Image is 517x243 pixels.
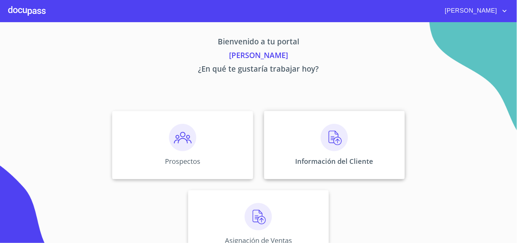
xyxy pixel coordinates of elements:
[321,124,348,151] img: carga.png
[169,124,196,151] img: prospectos.png
[295,157,374,166] p: Información del Cliente
[49,36,469,49] p: Bienvenido a tu portal
[440,5,501,16] span: [PERSON_NAME]
[440,5,509,16] button: account of current user
[165,157,200,166] p: Prospectos
[245,203,272,230] img: carga.png
[49,63,469,77] p: ¿En qué te gustaría trabajar hoy?
[49,49,469,63] p: [PERSON_NAME]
